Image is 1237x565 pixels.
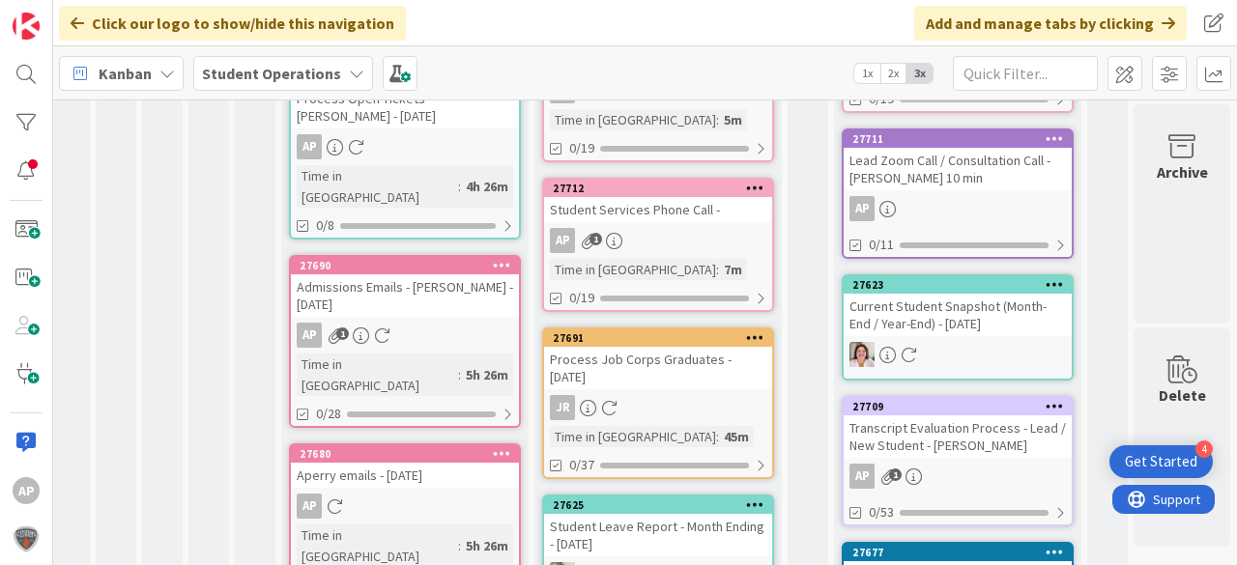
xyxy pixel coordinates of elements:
div: Admissions Emails - [PERSON_NAME] - [DATE] [291,274,519,317]
div: 27680Aperry emails - [DATE] [291,445,519,488]
div: Aperry emails - [DATE] [291,463,519,488]
span: Kanban [99,62,152,85]
div: AP [291,323,519,348]
div: 27712 [553,182,772,195]
div: Time in [GEOGRAPHIC_DATA] [297,165,458,208]
a: 27691Process Job Corps Graduates - [DATE]JRTime in [GEOGRAPHIC_DATA]:45m0/37 [542,327,774,479]
div: Add and manage tabs by clicking [914,6,1187,41]
div: AP [291,494,519,519]
span: 1 [889,468,902,481]
div: 27709 [844,398,1072,415]
div: AP [291,134,519,159]
div: AP [297,494,322,519]
span: 3x [906,64,933,83]
div: AP [13,477,40,504]
div: 4 [1195,440,1213,458]
div: Transcript Evaluation Process - Lead / New Student - [PERSON_NAME] [844,415,1072,458]
div: Current Student Snapshot (Month-End / Year-End) - [DATE] [844,294,1072,336]
a: 27709Transcript Evaluation Process - Lead / New Student - [PERSON_NAME]AP0/53 [842,396,1074,526]
span: 0/53 [869,502,894,523]
div: 27677 [852,546,1072,559]
div: 7m [719,259,747,280]
div: 27690 [300,259,519,272]
div: 27625 [553,498,772,512]
div: 27691 [544,329,772,347]
div: 27680 [291,445,519,463]
span: 1x [854,64,880,83]
div: 5h 26m [461,535,513,556]
div: 27690Admissions Emails - [PERSON_NAME] - [DATE] [291,257,519,317]
div: 27623 [844,276,1072,294]
span: : [458,535,461,556]
img: EW [849,342,875,367]
span: 1 [590,233,602,245]
a: 27690Admissions Emails - [PERSON_NAME] - [DATE]APTime in [GEOGRAPHIC_DATA]:5h 26m0/28 [289,255,521,428]
div: AP [844,464,1072,489]
span: : [716,259,719,280]
div: 27709Transcript Evaluation Process - Lead / New Student - [PERSON_NAME] [844,398,1072,458]
a: 27711Lead Zoom Call / Consultation Call - [PERSON_NAME] 10 minAP0/11 [842,128,1074,259]
div: 5h 26m [461,364,513,385]
span: : [458,364,461,385]
div: AP [849,196,875,221]
div: 5m [719,109,747,130]
div: 27677 [844,544,1072,561]
input: Quick Filter... [953,56,1098,91]
div: AP [297,134,322,159]
div: Time in [GEOGRAPHIC_DATA] [550,426,716,447]
div: 27690 [291,257,519,274]
img: Visit kanbanzone.com [13,13,40,40]
a: 27712Student Services Phone Call -APTime in [GEOGRAPHIC_DATA]:7m0/19 [542,178,774,312]
div: 27712Student Services Phone Call - [544,180,772,222]
span: 1 [336,327,349,340]
span: 0/11 [869,235,894,255]
div: AP [550,228,575,253]
div: 27711Lead Zoom Call / Consultation Call - [PERSON_NAME] 10 min [844,130,1072,190]
span: : [716,426,719,447]
div: Lead Zoom Call / Consultation Call - [PERSON_NAME] 10 min [844,148,1072,190]
span: 0/28 [316,404,341,424]
img: avatar [13,525,40,552]
div: 27625 [544,496,772,514]
span: 0/19 [569,288,594,308]
div: Time in [GEOGRAPHIC_DATA] [550,109,716,130]
div: Archive [1157,160,1208,184]
div: Process Job Corps Graduates - [DATE] [544,347,772,389]
div: Time in [GEOGRAPHIC_DATA] [550,259,716,280]
div: 27625Student Leave Report - Month Ending - [DATE] [544,496,772,556]
div: 27709 [852,400,1072,413]
div: 27712 [544,180,772,197]
div: 27691 [553,331,772,345]
span: : [458,176,461,197]
a: 27623Current Student Snapshot (Month-End / Year-End) - [DATE]EW [842,274,1074,381]
a: Process Open Tickets - [PERSON_NAME] - [DATE]APTime in [GEOGRAPHIC_DATA]:4h 26m0/8 [289,67,521,240]
div: 27680 [300,447,519,461]
div: Student Services Phone Call - [544,197,772,222]
span: 0/37 [569,455,594,475]
div: Delete [1159,383,1206,407]
div: 27711 [852,132,1072,146]
span: : [716,109,719,130]
div: EW [844,342,1072,367]
div: JR [550,395,575,420]
div: Get Started [1125,452,1197,471]
div: AP [297,323,322,348]
div: 27623 [852,278,1072,292]
div: AP [544,228,772,253]
div: Student Leave Report - Month Ending - [DATE] [544,514,772,556]
div: 27691Process Job Corps Graduates - [DATE] [544,329,772,389]
div: AP [849,464,875,489]
div: 45m [719,426,754,447]
div: AP [844,196,1072,221]
div: 27711 [844,130,1072,148]
span: 0/19 [569,138,594,158]
b: Student Operations [202,64,341,83]
span: 0/8 [316,215,334,236]
div: Time in [GEOGRAPHIC_DATA] [297,353,458,396]
div: Click our logo to show/hide this navigation [59,6,406,41]
div: Process Open Tickets - [PERSON_NAME] - [DATE] [291,86,519,128]
span: 2x [880,64,906,83]
div: 27623Current Student Snapshot (Month-End / Year-End) - [DATE] [844,276,1072,336]
span: Support [41,3,88,26]
div: JR [544,395,772,420]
